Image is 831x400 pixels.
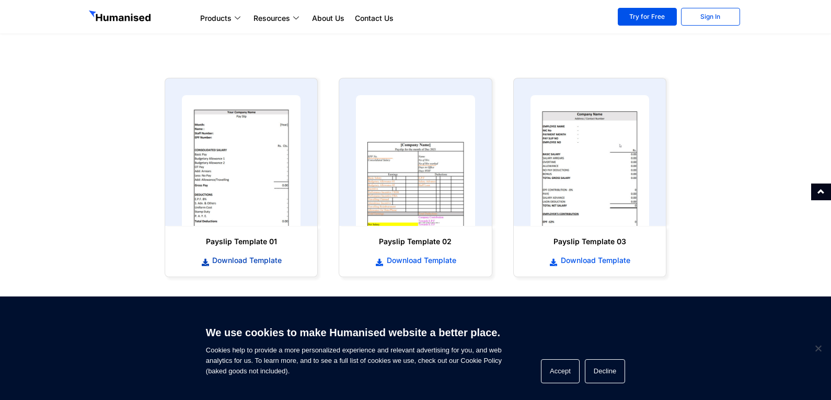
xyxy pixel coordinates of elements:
[176,255,307,266] a: Download Template
[182,95,301,226] img: payslip template
[524,236,655,247] h6: Payslip Template 03
[524,255,655,266] a: Download Template
[206,325,502,340] h6: We use cookies to make Humanised website a better place.
[384,255,456,266] span: Download Template
[206,320,502,376] span: Cookies help to provide a more personalized experience and relevant advertising for you, and web ...
[585,359,625,383] button: Decline
[681,8,740,26] a: Sign In
[89,10,153,24] img: GetHumanised Logo
[176,236,307,247] h6: Payslip Template 01
[813,343,823,353] span: Decline
[195,12,248,25] a: Products
[618,8,677,26] a: Try for Free
[530,95,649,226] img: payslip template
[307,12,350,25] a: About Us
[248,12,307,25] a: Resources
[350,255,481,266] a: Download Template
[541,359,580,383] button: Accept
[558,255,630,266] span: Download Template
[356,95,475,226] img: payslip template
[350,12,399,25] a: Contact Us
[210,255,282,266] span: Download Template
[350,236,481,247] h6: Payslip Template 02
